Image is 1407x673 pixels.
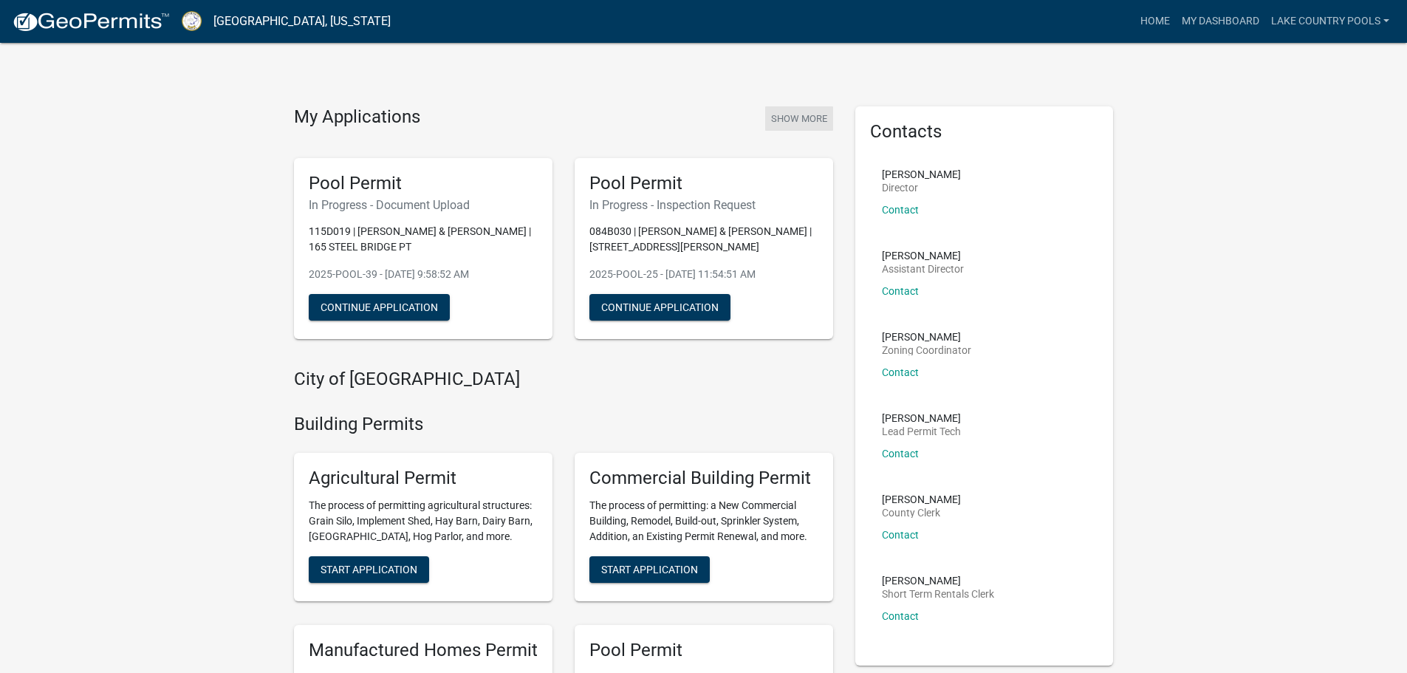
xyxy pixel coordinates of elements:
p: 2025-POOL-39 - [DATE] 9:58:52 AM [309,267,538,282]
a: Contact [882,366,919,378]
h6: In Progress - Document Upload [309,198,538,212]
a: Contact [882,285,919,297]
p: [PERSON_NAME] [882,169,961,180]
a: Contact [882,529,919,541]
button: Continue Application [589,294,730,321]
p: The process of permitting: a New Commercial Building, Remodel, Build-out, Sprinkler System, Addit... [589,498,818,544]
span: Start Application [321,563,417,575]
h5: Manufactured Homes Permit [309,640,538,661]
h6: In Progress - Inspection Request [589,198,818,212]
a: Home [1134,7,1176,35]
a: Contact [882,204,919,216]
p: County Clerk [882,508,961,518]
a: Lake Country Pools [1265,7,1395,35]
a: [GEOGRAPHIC_DATA], [US_STATE] [213,9,391,34]
p: [PERSON_NAME] [882,332,971,342]
h4: Building Permits [294,414,833,435]
p: The process of permitting agricultural structures: Grain Silo, Implement Shed, Hay Barn, Dairy Ba... [309,498,538,544]
p: Zoning Coordinator [882,345,971,355]
a: My Dashboard [1176,7,1265,35]
p: 084B030 | [PERSON_NAME] & [PERSON_NAME] | [STREET_ADDRESS][PERSON_NAME] [589,224,818,255]
p: [PERSON_NAME] [882,494,961,505]
p: Assistant Director [882,264,964,274]
h5: Contacts [870,121,1099,143]
h5: Pool Permit [309,173,538,194]
h5: Agricultural Permit [309,468,538,489]
button: Start Application [309,556,429,583]
a: Contact [882,610,919,622]
p: [PERSON_NAME] [882,250,964,261]
button: Start Application [589,556,710,583]
p: Lead Permit Tech [882,426,961,437]
button: Continue Application [309,294,450,321]
a: Contact [882,448,919,460]
span: Start Application [601,563,698,575]
p: 2025-POOL-25 - [DATE] 11:54:51 AM [589,267,818,282]
p: Short Term Rentals Clerk [882,589,994,599]
h5: Pool Permit [589,173,818,194]
h4: My Applications [294,106,420,129]
p: 115D019 | [PERSON_NAME] & [PERSON_NAME] | 165 STEEL BRIDGE PT [309,224,538,255]
p: [PERSON_NAME] [882,575,994,586]
button: Show More [765,106,833,131]
h4: City of [GEOGRAPHIC_DATA] [294,369,833,390]
img: Putnam County, Georgia [182,11,202,31]
p: [PERSON_NAME] [882,413,961,423]
h5: Commercial Building Permit [589,468,818,489]
h5: Pool Permit [589,640,818,661]
p: Director [882,182,961,193]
